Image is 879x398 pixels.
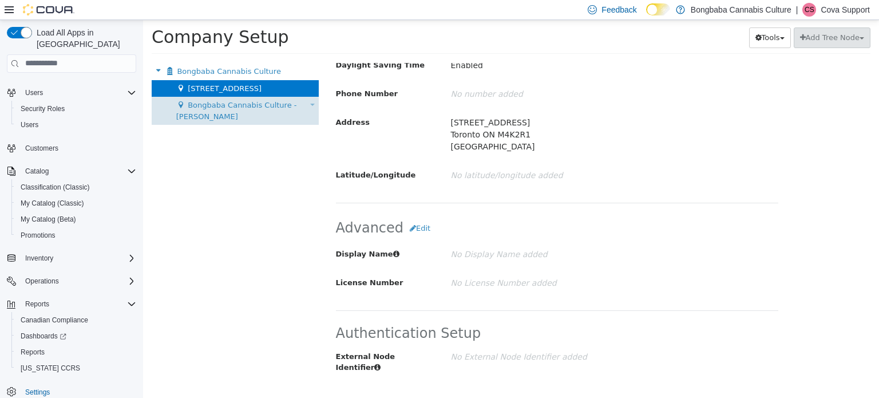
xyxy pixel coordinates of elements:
[25,144,58,153] span: Customers
[821,3,870,17] p: Cova Support
[21,104,65,113] span: Security Roles
[16,329,71,343] a: Dashboards
[25,254,53,263] span: Inventory
[21,183,90,192] span: Classification (Classic)
[2,140,141,156] button: Customers
[606,7,648,28] button: Tools
[802,3,816,17] div: Cova Support
[805,3,814,17] span: CS
[16,180,94,194] a: Classification (Classic)
[11,227,141,243] button: Promotions
[2,296,141,312] button: Reports
[21,274,136,288] span: Operations
[21,164,136,178] span: Catalog
[11,101,141,117] button: Security Roles
[21,332,66,341] span: Dashboards
[11,344,141,360] button: Reports
[193,230,250,238] span: Display Name
[193,258,260,267] span: License Number
[16,196,136,210] span: My Catalog (Classic)
[307,145,597,165] p: No latitude/longitude added
[2,163,141,179] button: Catalog
[646,15,647,16] span: Dark Mode
[21,297,136,311] span: Reports
[21,274,64,288] button: Operations
[16,118,43,132] a: Users
[21,86,47,100] button: Users
[11,312,141,328] button: Canadian Compliance
[691,3,791,17] p: Bongbaba Cannabis Culture
[307,36,597,56] p: Enabled
[2,85,141,101] button: Users
[11,179,141,195] button: Classification (Classic)
[25,277,59,286] span: Operations
[16,212,81,226] a: My Catalog (Beta)
[21,364,80,373] span: [US_STATE] CCRS
[260,198,294,219] button: Edit
[11,211,141,227] button: My Catalog (Beta)
[16,228,60,242] a: Promotions
[16,361,85,375] a: [US_STATE] CCRS
[193,151,273,159] span: Latitude/Longitude
[16,180,136,194] span: Classification (Classic)
[193,41,282,49] span: Daylight Saving Time
[21,86,136,100] span: Users
[16,196,89,210] a: My Catalog (Classic)
[307,253,597,273] p: No License Number added
[193,305,338,321] span: Authentication Setup
[193,200,261,216] span: Advanced
[21,231,56,240] span: Promotions
[16,329,136,343] span: Dashboards
[193,98,227,107] span: Address
[25,388,50,397] span: Settings
[601,4,636,15] span: Feedback
[16,118,136,132] span: Users
[16,361,136,375] span: Washington CCRS
[16,228,136,242] span: Promotions
[21,251,136,265] span: Inventory
[651,7,727,28] button: Add Tree Node
[9,7,146,27] span: Company Setup
[307,93,597,137] p: [STREET_ADDRESS] Toronto ON M4K2R1 [GEOGRAPHIC_DATA]
[34,47,138,56] span: Bongbaba Cannabis Culture
[307,327,597,347] p: No External Node Identifier added
[193,69,255,78] span: Phone Number
[25,167,49,176] span: Catalog
[16,102,136,116] span: Security Roles
[21,348,45,357] span: Reports
[11,328,141,344] a: Dashboards
[21,199,84,208] span: My Catalog (Classic)
[2,250,141,266] button: Inventory
[21,251,58,265] button: Inventory
[11,360,141,376] button: [US_STATE] CCRS
[16,313,93,327] a: Canadian Compliance
[307,224,597,245] p: No Display Name added
[796,3,798,17] p: |
[21,164,53,178] button: Catalog
[23,4,74,15] img: Cova
[21,141,136,155] span: Customers
[11,195,141,211] button: My Catalog (Classic)
[21,141,63,155] a: Customers
[33,81,154,101] span: Bongbaba Cannabis Culture - [PERSON_NAME]
[16,345,49,359] a: Reports
[25,88,43,97] span: Users
[21,297,54,311] button: Reports
[16,313,136,327] span: Canadian Compliance
[21,120,38,129] span: Users
[11,117,141,133] button: Users
[45,64,118,73] span: [STREET_ADDRESS]
[16,212,136,226] span: My Catalog (Beta)
[32,27,136,50] span: Load All Apps in [GEOGRAPHIC_DATA]
[646,3,670,15] input: Dark Mode
[25,300,49,309] span: Reports
[21,215,76,224] span: My Catalog (Beta)
[193,332,252,352] span: External Node Identifier
[16,345,136,359] span: Reports
[2,273,141,289] button: Operations
[307,64,597,84] p: No number added
[21,316,88,325] span: Canadian Compliance
[16,102,69,116] a: Security Roles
